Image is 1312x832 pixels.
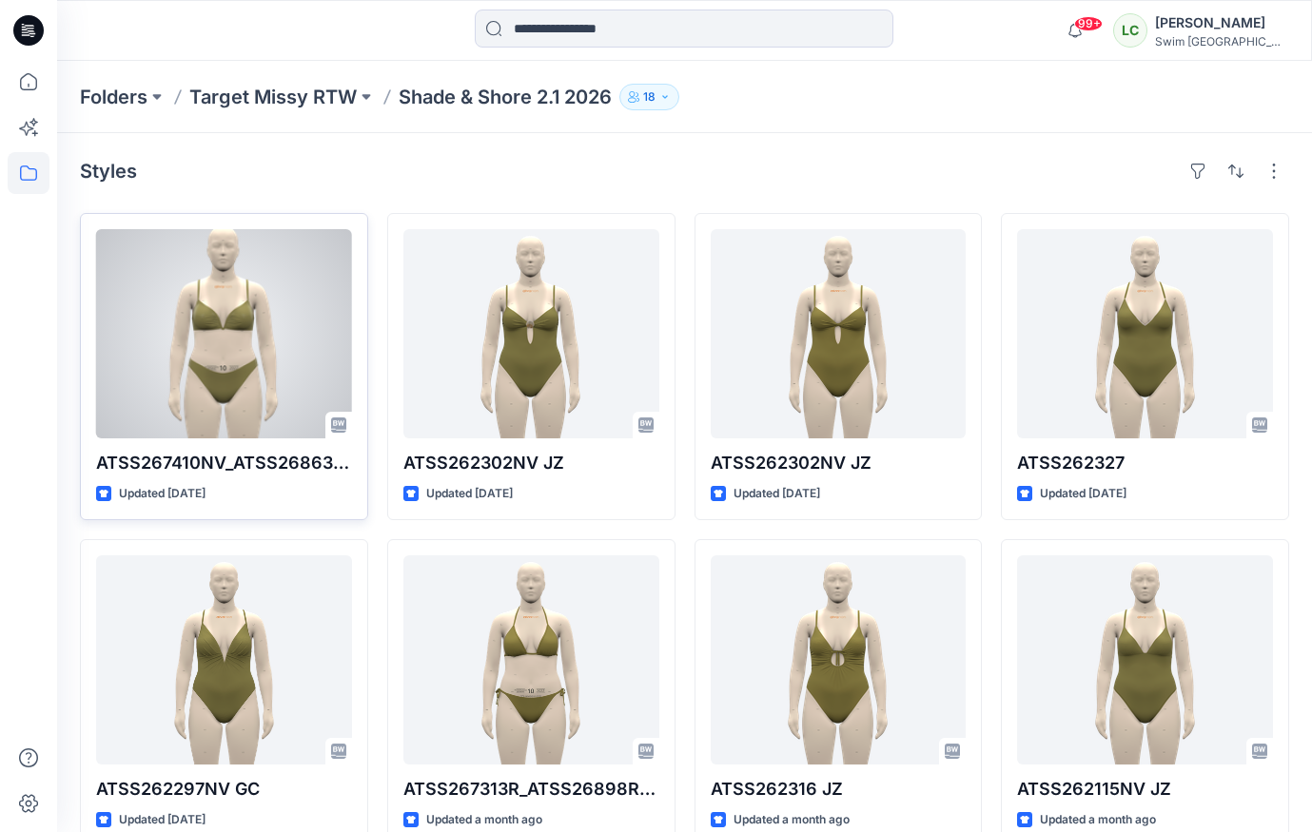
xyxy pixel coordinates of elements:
[96,776,352,803] p: ATSS262297NV GC
[619,84,679,110] button: 18
[1113,13,1147,48] div: LC
[711,450,967,476] p: ATSS262302NV JZ
[426,810,542,830] p: Updated a month ago
[96,555,352,764] a: ATSS262297NV GC
[1040,810,1156,830] p: Updated a month ago
[734,484,820,504] p: Updated [DATE]
[1017,776,1273,803] p: ATSS262115NV JZ
[80,84,147,110] a: Folders
[189,84,357,110] a: Target Missy RTW
[119,810,206,830] p: Updated [DATE]
[1017,450,1273,476] p: ATSS262327
[119,484,206,504] p: Updated [DATE]
[1074,16,1103,31] span: 99+
[403,450,659,476] p: ATSS262302NV JZ
[711,229,967,438] a: ATSS262302NV JZ
[734,810,850,830] p: Updated a month ago
[1155,11,1288,34] div: [PERSON_NAME]
[1155,34,1288,48] div: Swim [GEOGRAPHIC_DATA]
[403,229,659,438] a: ATSS262302NV JZ
[643,87,656,107] p: 18
[399,84,612,110] p: Shade & Shore 2.1 2026
[1017,555,1273,764] a: ATSS262115NV JZ
[1017,229,1273,438] a: ATSS262327
[426,484,513,504] p: Updated [DATE]
[711,555,967,764] a: ATSS262316 JZ
[80,160,137,183] h4: Styles
[403,555,659,764] a: ATSS267313R_ATSS26898R DH
[96,229,352,438] a: ATSS267410NV_ATSS26863NV-1 JZ
[403,776,659,803] p: ATSS267313R_ATSS26898R DH
[711,776,967,803] p: ATSS262316 JZ
[1040,484,1126,504] p: Updated [DATE]
[96,450,352,476] p: ATSS267410NV_ATSS26863NV-1 JZ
